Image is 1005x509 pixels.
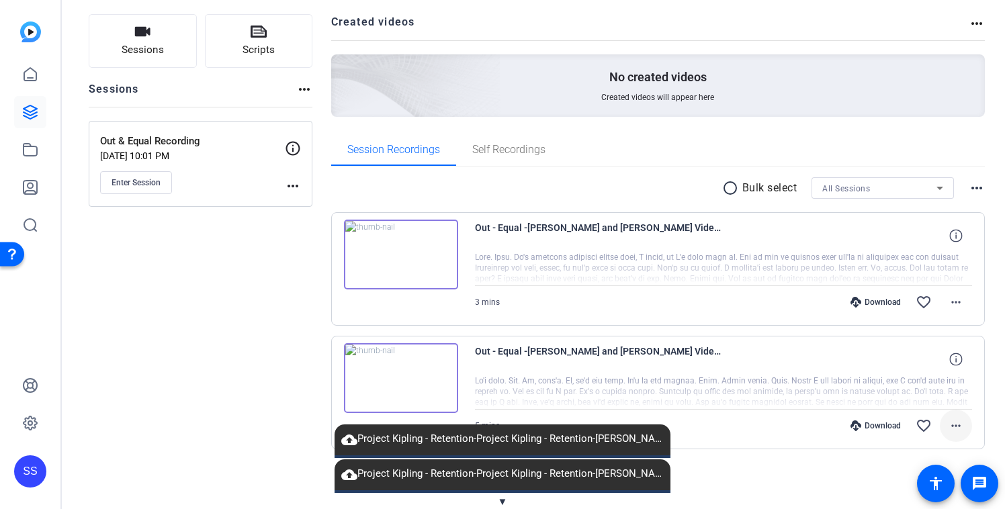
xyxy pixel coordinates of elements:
[347,144,440,155] span: Session Recordings
[331,14,969,40] h2: Created videos
[14,455,46,488] div: SS
[742,180,797,196] p: Bulk select
[335,431,670,447] span: Project Kipling - Retention-Project Kipling - Retention-[PERSON_NAME]-2025-08-25_09-14-47-015-1.webm
[971,475,988,492] mat-icon: message
[475,421,500,430] span: 5 mins
[948,418,964,434] mat-icon: more_horiz
[205,14,313,68] button: Scripts
[928,475,944,492] mat-icon: accessibility
[969,15,985,32] mat-icon: more_horiz
[112,177,161,188] span: Enter Session
[89,81,139,107] h2: Sessions
[722,180,742,196] mat-icon: radio_button_unchecked
[285,178,301,194] mat-icon: more_horiz
[20,21,41,42] img: blue-gradient.svg
[916,418,932,434] mat-icon: favorite_border
[844,297,908,308] div: Download
[948,294,964,310] mat-icon: more_horiz
[475,343,724,375] span: Out - Equal -[PERSON_NAME] and [PERSON_NAME] Video--Out - Equal Recording-[PERSON_NAME]-2025-09-1...
[243,42,275,58] span: Scripts
[296,81,312,97] mat-icon: more_horiz
[601,92,714,103] span: Created videos will appear here
[475,297,500,307] span: 3 mins
[341,432,357,448] mat-icon: cloud_upload
[89,14,197,68] button: Sessions
[498,496,508,508] span: ▼
[916,294,932,310] mat-icon: favorite_border
[100,150,285,161] p: [DATE] 10:01 PM
[344,220,458,289] img: thumb-nail
[122,42,164,58] span: Sessions
[969,180,985,196] mat-icon: more_horiz
[341,467,357,483] mat-icon: cloud_upload
[822,184,870,193] span: All Sessions
[100,171,172,194] button: Enter Session
[609,69,707,85] p: No created videos
[472,144,545,155] span: Self Recordings
[100,134,285,149] p: Out & Equal Recording
[344,343,458,413] img: thumb-nail
[844,420,908,431] div: Download
[335,466,670,482] span: Project Kipling - Retention-Project Kipling - Retention-[PERSON_NAME]-2025-08-25_09-14-37-399-1.webm
[475,220,724,252] span: Out - Equal -[PERSON_NAME] and [PERSON_NAME] Video--Out - Equal Recording-[PERSON_NAME]-2025-09-1...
